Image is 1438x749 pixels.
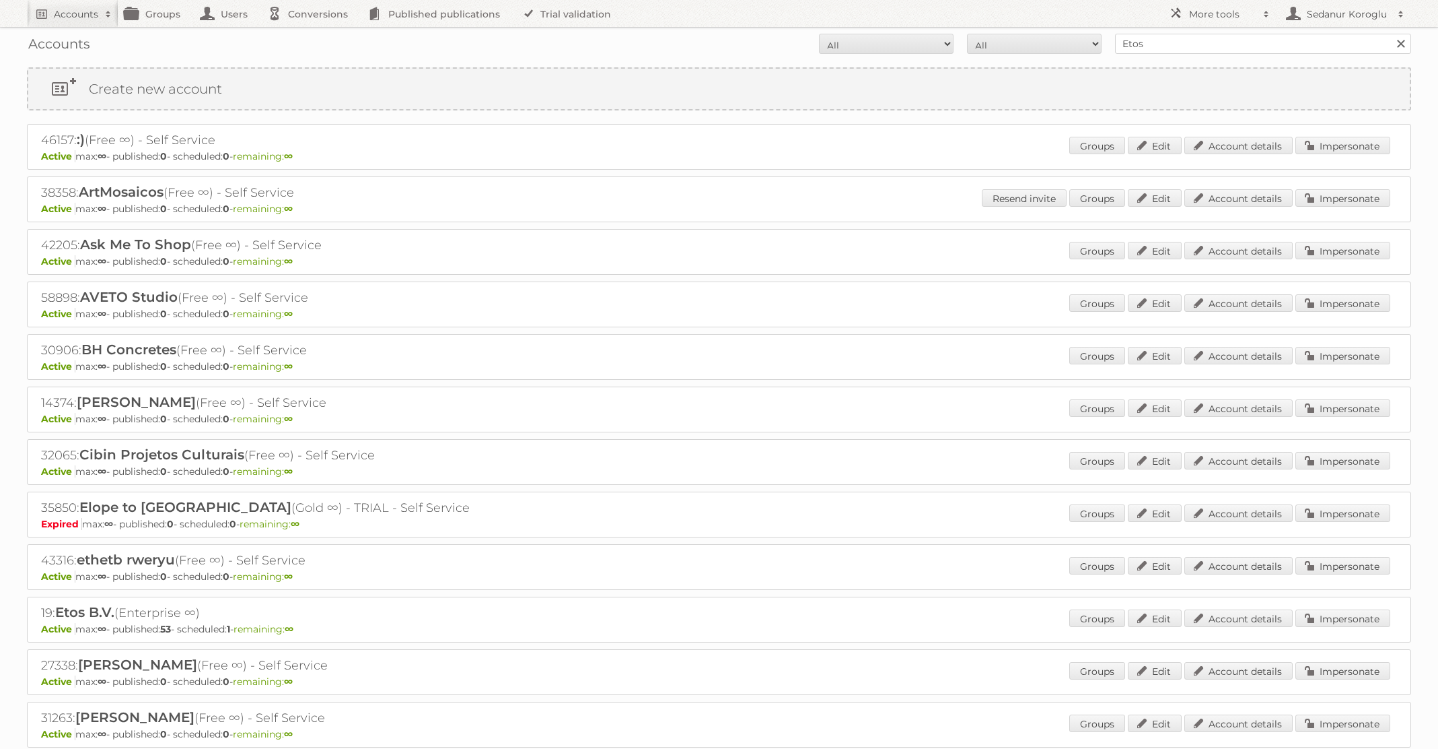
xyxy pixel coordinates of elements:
[77,552,175,568] span: ethetb rweryu
[223,728,229,740] strong: 0
[1069,242,1125,259] a: Groups
[1295,715,1390,732] a: Impersonate
[77,131,85,148] span: :)
[167,518,174,530] strong: 0
[233,728,293,740] span: remaining:
[41,255,75,267] span: Active
[233,676,293,688] span: remaining:
[98,360,106,372] strong: ∞
[1184,189,1293,207] a: Account details
[41,728,75,740] span: Active
[55,604,114,620] span: Etos B.V.
[41,728,1397,740] p: max: - published: - scheduled: -
[223,203,229,215] strong: 0
[98,308,106,320] strong: ∞
[1128,294,1182,312] a: Edit
[80,289,178,305] span: AVETO Studio
[41,623,1397,635] p: max: - published: - scheduled: -
[98,623,106,635] strong: ∞
[223,676,229,688] strong: 0
[54,7,98,21] h2: Accounts
[284,203,293,215] strong: ∞
[1128,242,1182,259] a: Edit
[104,518,113,530] strong: ∞
[160,465,167,478] strong: 0
[160,360,167,372] strong: 0
[41,131,512,149] h2: 46157: (Free ∞) - Self Service
[233,150,293,162] span: remaining:
[41,341,512,359] h2: 30906: (Free ∞) - Self Service
[41,709,512,727] h2: 31263: (Free ∞) - Self Service
[41,184,512,201] h2: 38358: (Free ∞) - Self Service
[284,150,293,162] strong: ∞
[1069,137,1125,154] a: Groups
[223,465,229,478] strong: 0
[233,413,293,425] span: remaining:
[75,709,194,725] span: [PERSON_NAME]
[1069,557,1125,575] a: Groups
[98,465,106,478] strong: ∞
[227,623,230,635] strong: 1
[41,289,512,306] h2: 58898: (Free ∞) - Self Service
[1184,347,1293,364] a: Account details
[291,518,299,530] strong: ∞
[223,571,229,583] strong: 0
[98,413,106,425] strong: ∞
[41,657,512,674] h2: 27338: (Free ∞) - Self Service
[233,203,293,215] span: remaining:
[41,571,75,583] span: Active
[1303,7,1391,21] h2: Sedanur Koroglu
[1189,7,1256,21] h2: More tools
[41,150,75,162] span: Active
[1069,662,1125,680] a: Groups
[41,360,1397,372] p: max: - published: - scheduled: -
[1128,662,1182,680] a: Edit
[240,518,299,530] span: remaining:
[1069,452,1125,469] a: Groups
[41,604,512,622] h2: 19: (Enterprise ∞)
[223,360,229,372] strong: 0
[233,255,293,267] span: remaining:
[1184,452,1293,469] a: Account details
[1128,347,1182,364] a: Edit
[41,552,512,569] h2: 43316: (Free ∞) - Self Service
[41,623,75,635] span: Active
[1295,399,1390,417] a: Impersonate
[1184,294,1293,312] a: Account details
[160,571,167,583] strong: 0
[1295,294,1390,312] a: Impersonate
[160,255,167,267] strong: 0
[1128,610,1182,627] a: Edit
[41,465,1397,478] p: max: - published: - scheduled: -
[1295,189,1390,207] a: Impersonate
[284,465,293,478] strong: ∞
[1295,137,1390,154] a: Impersonate
[41,413,75,425] span: Active
[1295,610,1390,627] a: Impersonate
[284,571,293,583] strong: ∞
[41,255,1397,267] p: max: - published: - scheduled: -
[41,203,75,215] span: Active
[160,623,171,635] strong: 53
[41,518,1397,530] p: max: - published: - scheduled: -
[41,499,512,517] h2: 35850: (Gold ∞) - TRIAL - Self Service
[41,676,75,688] span: Active
[1128,504,1182,522] a: Edit
[41,413,1397,425] p: max: - published: - scheduled: -
[41,447,512,464] h2: 32065: (Free ∞) - Self Service
[41,465,75,478] span: Active
[80,236,191,253] span: Ask Me To Shop
[160,203,167,215] strong: 0
[284,676,293,688] strong: ∞
[1295,557,1390,575] a: Impersonate
[160,150,167,162] strong: 0
[81,341,176,358] span: BH Concretes
[41,308,75,320] span: Active
[160,728,167,740] strong: 0
[223,413,229,425] strong: 0
[285,623,293,635] strong: ∞
[223,255,229,267] strong: 0
[41,360,75,372] span: Active
[1069,399,1125,417] a: Groups
[98,676,106,688] strong: ∞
